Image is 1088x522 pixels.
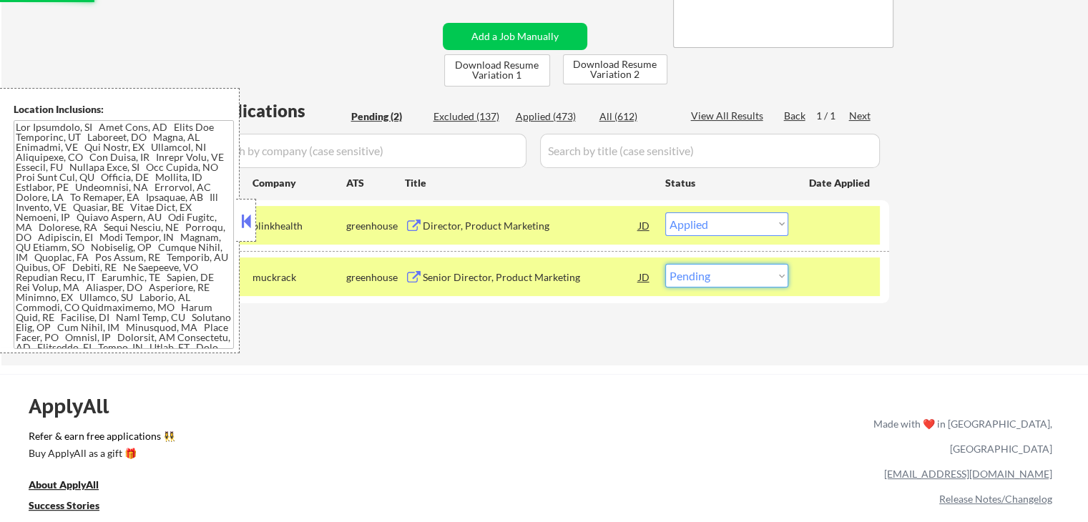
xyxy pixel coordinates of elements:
[29,394,125,418] div: ApplyAll
[884,468,1052,480] a: [EMAIL_ADDRESS][DOMAIN_NAME]
[346,176,405,190] div: ATS
[253,176,346,190] div: Company
[816,109,849,123] div: 1 / 1
[351,109,423,124] div: Pending (2)
[29,478,119,496] a: About ApplyAll
[29,448,172,458] div: Buy ApplyAll as a gift 🎁
[939,493,1052,505] a: Release Notes/Changelog
[423,219,639,233] div: Director, Product Marketing
[433,109,505,124] div: Excluded (137)
[29,498,119,516] a: Success Stories
[14,102,234,117] div: Location Inclusions:
[346,219,405,233] div: greenhouse
[29,478,99,491] u: About ApplyAll
[443,23,587,50] button: Add a Job Manually
[849,109,872,123] div: Next
[405,176,652,190] div: Title
[205,134,526,168] input: Search by company (case sensitive)
[637,264,652,290] div: JD
[205,102,346,119] div: Applications
[599,109,671,124] div: All (612)
[784,109,807,123] div: Back
[665,169,788,195] div: Status
[809,176,872,190] div: Date Applied
[691,109,768,123] div: View All Results
[29,446,172,464] a: Buy ApplyAll as a gift 🎁
[253,270,346,285] div: muckrack
[29,499,99,511] u: Success Stories
[637,212,652,238] div: JD
[444,54,550,87] button: Download Resume Variation 1
[563,54,667,84] button: Download Resume Variation 2
[540,134,880,168] input: Search by title (case sensitive)
[516,109,587,124] div: Applied (473)
[868,411,1052,461] div: Made with ❤️ in [GEOGRAPHIC_DATA], [GEOGRAPHIC_DATA]
[29,431,574,446] a: Refer & earn free applications 👯‍♀️
[253,219,346,233] div: blinkhealth
[346,270,405,285] div: greenhouse
[423,270,639,285] div: Senior Director, Product Marketing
